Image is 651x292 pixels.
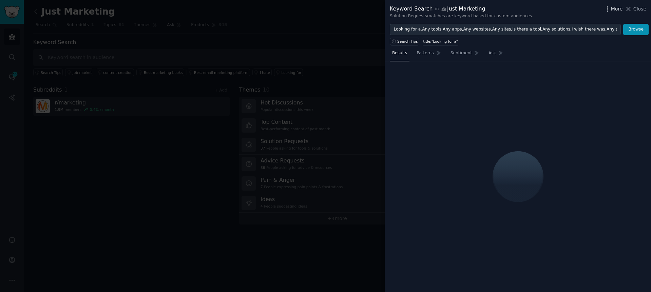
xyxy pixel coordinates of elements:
[486,48,505,62] a: Ask
[604,5,623,13] button: More
[625,5,646,13] button: Close
[390,13,533,19] div: Solution Requests matches are keyword-based for custom audiences.
[448,48,481,62] a: Sentiment
[451,50,472,56] span: Sentiment
[423,39,458,44] div: title:"Looking for a"
[390,24,621,35] input: Try a keyword related to your business
[414,48,443,62] a: Patterns
[611,5,623,13] span: More
[392,50,407,56] span: Results
[489,50,496,56] span: Ask
[390,5,533,13] div: Keyword Search Just Marketing
[390,48,409,62] a: Results
[422,38,459,45] a: title:"Looking for a"
[390,38,419,45] button: Search Tips
[435,6,439,12] span: in
[623,24,649,35] button: Browse
[397,39,418,44] span: Search Tips
[633,5,646,13] span: Close
[417,50,434,56] span: Patterns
